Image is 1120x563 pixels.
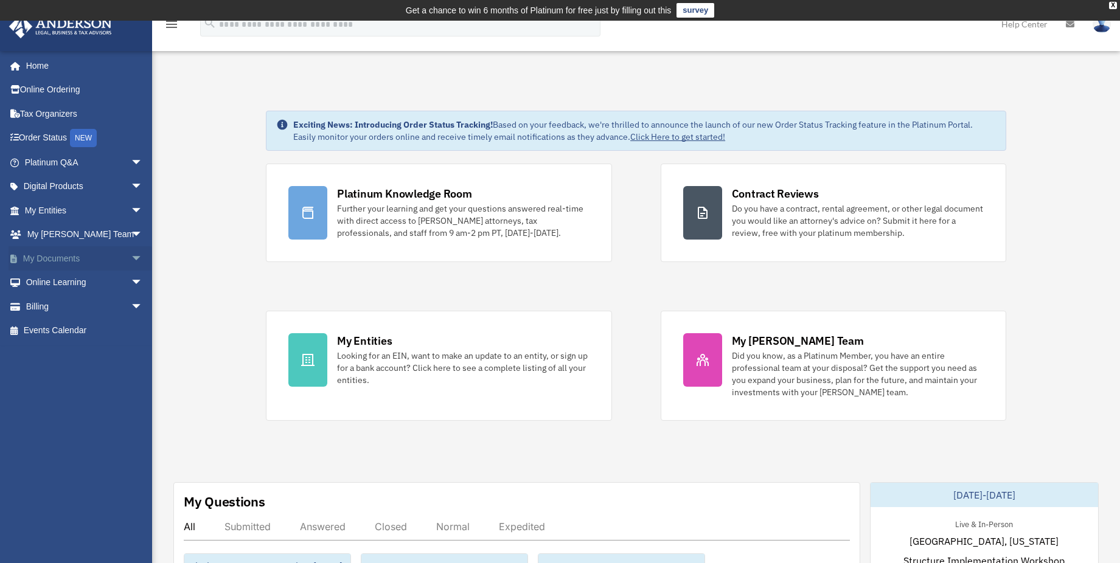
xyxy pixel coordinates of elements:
[945,517,1023,530] div: Live & In-Person
[293,119,493,130] strong: Exciting News: Introducing Order Status Tracking!
[732,350,984,398] div: Did you know, as a Platinum Member, you have an entire professional team at your disposal? Get th...
[436,520,470,533] div: Normal
[9,223,161,247] a: My [PERSON_NAME] Teamarrow_drop_down
[9,198,161,223] a: My Entitiesarrow_drop_down
[337,350,589,386] div: Looking for an EIN, want to make an update to an entity, or sign up for a bank account? Click her...
[9,174,161,199] a: Digital Productsarrow_drop_down
[630,131,725,142] a: Click Here to get started!
[871,483,1098,507] div: [DATE]-[DATE]
[9,271,161,295] a: Online Learningarrow_drop_down
[203,16,217,30] i: search
[131,294,155,319] span: arrow_drop_down
[184,520,195,533] div: All
[9,102,161,126] a: Tax Organizers
[677,3,714,18] a: survey
[337,186,472,201] div: Platinum Knowledge Room
[5,15,116,38] img: Anderson Advisors Platinum Portal
[131,223,155,247] span: arrow_drop_down
[9,246,161,271] a: My Documentsarrow_drop_down
[375,520,407,533] div: Closed
[300,520,346,533] div: Answered
[499,520,545,533] div: Expedited
[70,129,97,147] div: NEW
[337,333,392,348] div: My Entities
[1093,15,1111,33] img: User Pic
[732,333,864,348] div: My [PERSON_NAME] Team
[732,202,984,239] div: Do you have a contract, rental agreement, or other legal document you would like an attorney's ad...
[9,294,161,319] a: Billingarrow_drop_down
[9,126,161,151] a: Order StatusNEW
[9,319,161,343] a: Events Calendar
[9,150,161,174] a: Platinum Q&Aarrow_drop_down
[131,198,155,223] span: arrow_drop_down
[224,520,271,533] div: Submitted
[1109,2,1117,9] div: close
[406,3,672,18] div: Get a chance to win 6 months of Platinum for free just by filling out this
[9,54,155,78] a: Home
[164,17,179,32] i: menu
[661,164,1006,262] a: Contract Reviews Do you have a contract, rental agreement, or other legal document you would like...
[732,186,819,201] div: Contract Reviews
[184,492,265,511] div: My Questions
[131,271,155,295] span: arrow_drop_down
[293,119,996,143] div: Based on your feedback, we're thrilled to announce the launch of our new Order Status Tracking fe...
[164,21,179,32] a: menu
[131,174,155,199] span: arrow_drop_down
[910,534,1059,548] span: [GEOGRAPHIC_DATA], [US_STATE]
[337,202,589,239] div: Further your learning and get your questions answered real-time with direct access to [PERSON_NAM...
[131,150,155,175] span: arrow_drop_down
[661,311,1006,421] a: My [PERSON_NAME] Team Did you know, as a Platinum Member, you have an entire professional team at...
[9,78,161,102] a: Online Ordering
[131,246,155,271] span: arrow_drop_down
[266,311,611,421] a: My Entities Looking for an EIN, want to make an update to an entity, or sign up for a bank accoun...
[266,164,611,262] a: Platinum Knowledge Room Further your learning and get your questions answered real-time with dire...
